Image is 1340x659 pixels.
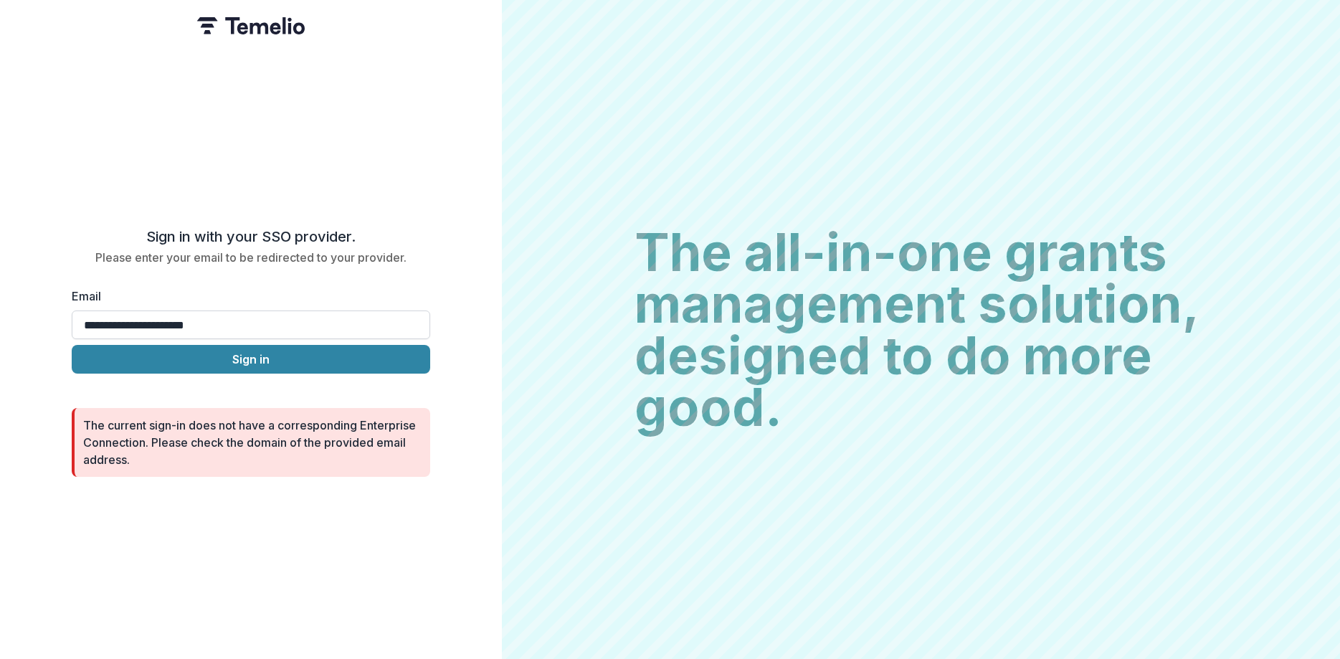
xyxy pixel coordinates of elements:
[83,417,419,468] div: The current sign-in does not have a corresponding Enterprise Connection. Please check the domain ...
[197,17,305,34] img: Temelio
[72,345,430,374] button: Sign in
[72,228,430,245] h2: Sign in with your SSO provider.
[72,251,430,265] h2: Please enter your email to be redirected to your provider.
[72,288,422,305] label: Email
